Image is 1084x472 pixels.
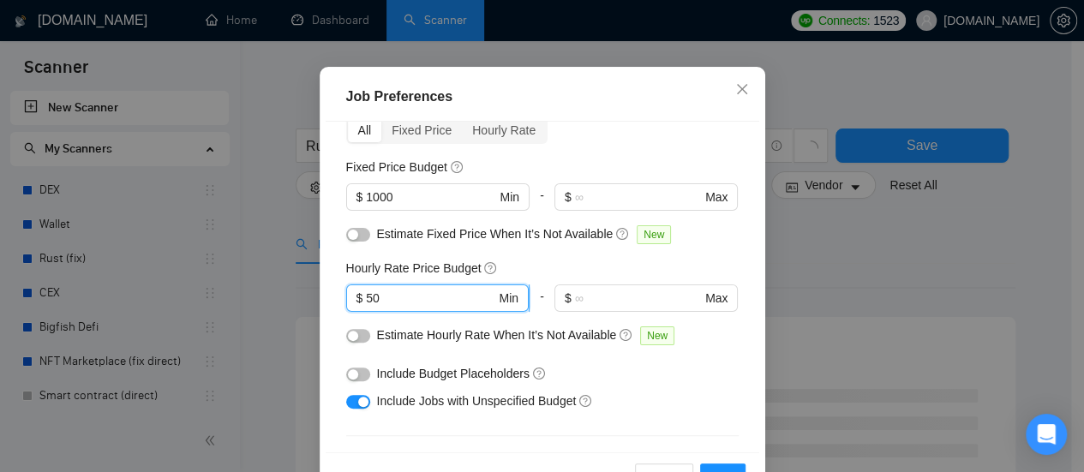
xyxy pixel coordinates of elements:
[565,289,572,308] span: $
[346,87,739,107] div: Job Preferences
[579,394,593,408] span: question-circle
[705,188,728,206] span: Max
[616,227,630,241] span: question-circle
[533,367,547,380] span: question-circle
[377,394,577,408] span: Include Jobs with Unspecified Budget
[348,118,382,142] div: All
[381,118,462,142] div: Fixed Price
[462,118,546,142] div: Hourly Rate
[377,227,614,241] span: Estimate Fixed Price When It’s Not Available
[366,188,496,206] input: 0
[530,183,554,224] div: -
[377,328,617,342] span: Estimate Hourly Rate When It’s Not Available
[705,289,728,308] span: Max
[500,188,519,206] span: Min
[575,289,702,308] input: ∞
[719,67,765,113] button: Close
[499,289,518,308] span: Min
[346,158,447,176] h5: Fixed Price Budget
[640,326,674,345] span: New
[575,188,702,206] input: ∞
[356,188,363,206] span: $
[1026,414,1067,455] div: Open Intercom Messenger
[451,160,464,174] span: question-circle
[565,188,572,206] span: $
[637,225,671,244] span: New
[530,284,554,326] div: -
[346,259,482,278] h5: Hourly Rate Price Budget
[366,289,495,308] input: 0
[620,328,633,342] span: question-circle
[356,289,363,308] span: $
[377,367,530,380] span: Include Budget Placeholders
[735,82,749,96] span: close
[484,261,498,275] span: question-circle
